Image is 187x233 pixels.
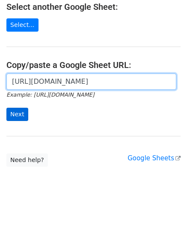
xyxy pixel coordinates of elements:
[6,60,181,70] h4: Copy/paste a Google Sheet URL:
[6,91,94,98] small: Example: [URL][DOMAIN_NAME]
[144,192,187,233] iframe: Chat Widget
[6,153,48,167] a: Need help?
[6,2,181,12] h4: Select another Google Sheet:
[6,108,28,121] input: Next
[128,154,181,162] a: Google Sheets
[6,18,39,32] a: Select...
[6,74,176,90] input: Paste your Google Sheet URL here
